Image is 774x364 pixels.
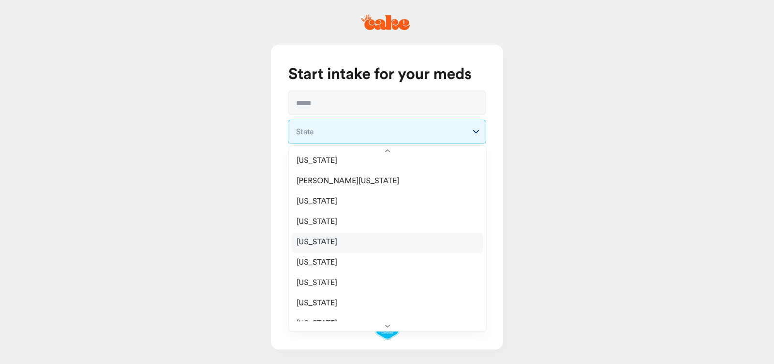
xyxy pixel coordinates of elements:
[297,258,337,268] span: [US_STATE]
[297,278,337,288] span: [US_STATE]
[297,217,337,227] span: [US_STATE]
[297,299,337,308] span: [US_STATE]
[297,197,337,206] span: [US_STATE]
[297,237,337,247] span: [US_STATE]
[297,319,337,329] span: [US_STATE]
[297,176,399,186] span: [PERSON_NAME][US_STATE]
[297,156,337,166] span: [US_STATE]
